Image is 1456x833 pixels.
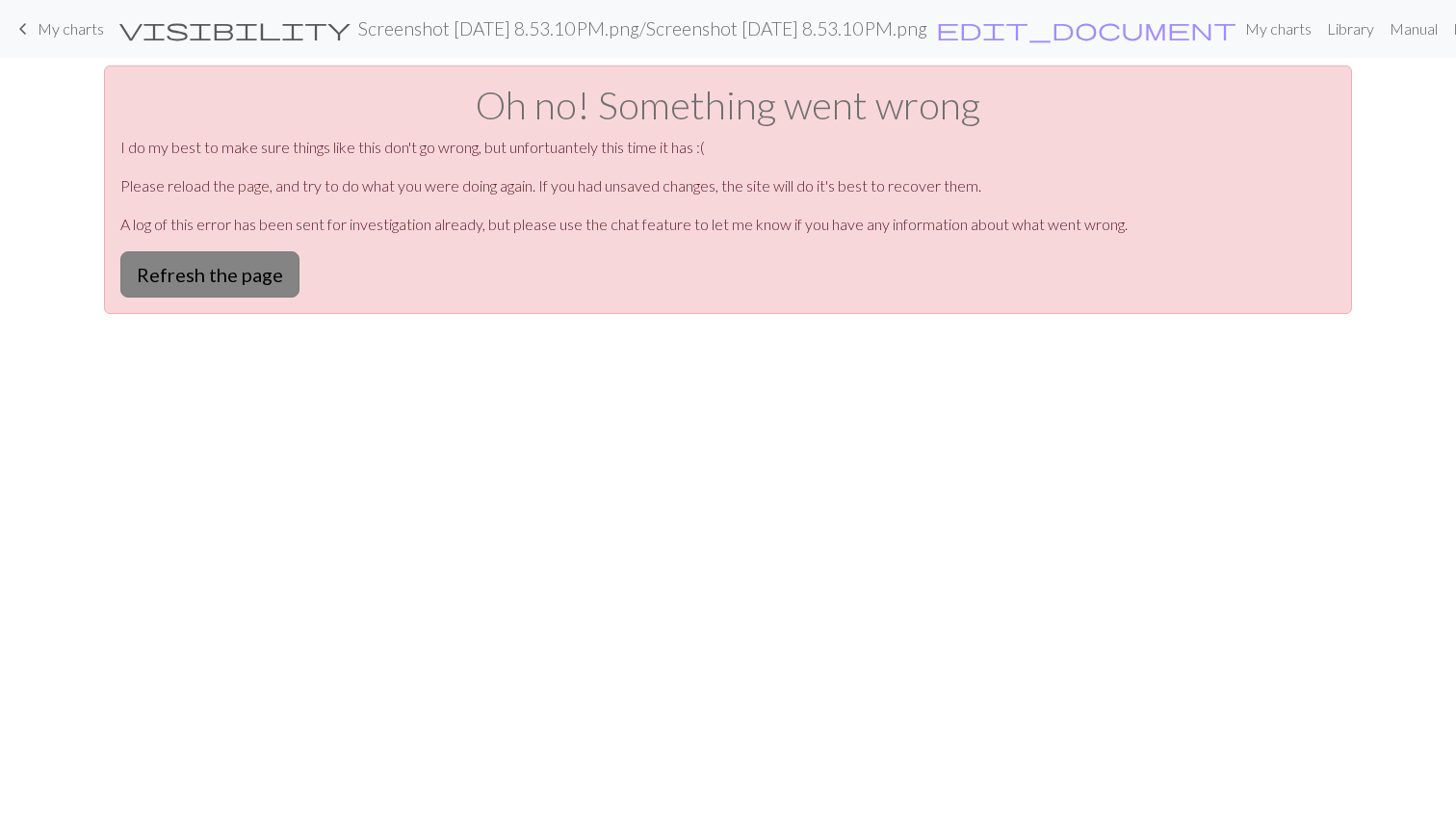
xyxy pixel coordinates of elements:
[120,213,1336,236] p: A log of this error has been sent for investigation already, but please use the chat feature to l...
[120,82,1336,128] h1: Oh no! Something went wrong
[1382,10,1445,48] a: Manual
[12,13,104,45] a: My charts
[12,15,35,42] span: keyboard_arrow_left
[119,15,351,42] span: visibility
[358,17,927,39] h2: Screenshot [DATE] 8.53.10 PM.png / Screenshot [DATE] 8.53.10 PM.png
[120,136,1336,159] p: I do my best to make sure things like this don't go wrong, but unfortuantely this time it has :(
[120,174,1336,197] p: Please reload the page, and try to do what you were doing again. If you had unsaved changes, the ...
[38,19,104,38] span: My charts
[1237,10,1319,48] a: My charts
[936,15,1236,42] span: edit_document
[1319,10,1382,48] a: Library
[120,251,299,298] button: Refresh the page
